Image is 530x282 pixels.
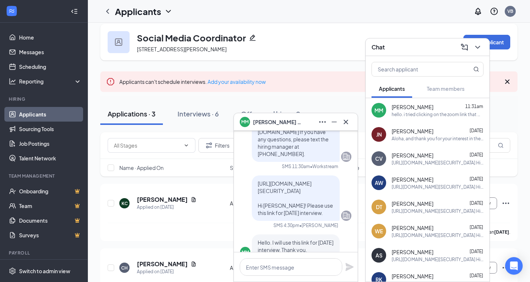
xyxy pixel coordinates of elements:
[137,268,197,275] div: Applied on [DATE]
[19,30,82,45] a: Home
[490,7,499,16] svg: QuestionInfo
[19,59,82,74] a: Scheduling
[258,180,333,216] span: [URL][DOMAIN_NAME][SECURITY_DATA] Hi [PERSON_NAME]! Please use this link for [DATE] interview.
[119,78,266,85] span: Applicants can't schedule interviews.
[230,164,245,171] span: Stage
[230,264,283,271] div: Application
[317,116,328,128] button: Ellipses
[114,141,180,149] input: All Stages
[470,176,483,182] span: [DATE]
[507,8,513,14] div: VB
[9,78,16,85] svg: Analysis
[137,46,227,52] span: [STREET_ADDRESS][PERSON_NAME]
[119,164,164,171] span: Name · Applied On
[330,118,339,126] svg: Minimize
[392,111,484,118] div: hello. i tried clicking on the zoom link that was sent [DATE] afternoon but its saying an Invalid...
[465,104,483,109] span: 11:31am
[474,7,482,16] svg: Notifications
[19,213,82,228] a: DocumentsCrown
[376,131,382,138] div: JN
[494,229,509,235] b: [DATE]
[342,211,351,220] svg: Company
[470,152,483,157] span: [DATE]
[19,136,82,151] a: Job Postings
[375,227,383,235] div: WE
[470,225,483,230] span: [DATE]
[372,43,385,51] h3: Chat
[19,198,82,213] a: TeamCrown
[249,34,256,41] svg: Pencil
[498,142,504,148] svg: MagnifyingGlass
[9,96,80,102] div: Hiring
[198,138,236,153] button: Filter Filters
[258,239,333,253] span: Hello. I will use this link for [DATE] interview. Thank you.
[208,78,266,85] a: Add your availability now
[137,31,246,44] h3: Social Media Coordinator
[19,122,82,136] a: Sourcing Tools
[19,228,82,242] a: SurveysCrown
[501,263,510,272] svg: Ellipses
[121,265,128,271] div: CH
[19,267,70,275] div: Switch to admin view
[342,152,351,161] svg: Company
[392,208,484,214] div: [URL][DOMAIN_NAME][SECURITY_DATA] Hi [PERSON_NAME]! Please use this link for [PERSON_NAME][DATE] ...
[137,196,188,204] h5: [PERSON_NAME]
[164,7,173,16] svg: ChevronDown
[282,163,310,170] div: SMS 11:30am
[183,142,189,148] svg: ChevronDown
[178,109,219,118] div: Interviews · 6
[9,267,16,275] svg: Settings
[392,136,484,142] div: Aloha, and thank you for your interest in the position.
[392,160,484,166] div: [URL][DOMAIN_NAME][SECURITY_DATA] Hi Cesia! Please use this link for [DATE] interview.
[379,85,405,92] span: Applicants
[473,43,482,52] svg: ChevronDown
[470,200,483,206] span: [DATE]
[273,222,299,229] div: SMS 4:30pm
[376,203,382,211] div: DT
[427,85,464,92] span: Team members
[19,45,82,59] a: Messages
[392,224,433,231] span: [PERSON_NAME]
[340,116,352,128] button: Cross
[392,176,433,183] span: [PERSON_NAME]
[230,200,283,207] div: Application
[9,173,80,179] div: Team Management
[460,43,469,52] svg: ComposeMessage
[459,41,470,53] button: ComposeMessage
[392,127,433,135] span: [PERSON_NAME]
[375,155,383,162] div: CV
[392,272,433,280] span: [PERSON_NAME]
[470,128,483,133] span: [DATE]
[392,200,433,207] span: [PERSON_NAME]
[71,8,78,15] svg: Collapse
[103,7,112,16] a: ChevronLeft
[106,77,115,86] svg: Error
[137,260,188,268] h5: [PERSON_NAME]
[473,66,479,72] svg: MagnifyingGlass
[191,197,197,203] svg: Document
[205,141,213,150] svg: Filter
[253,118,304,126] span: [PERSON_NAME] MACTAL
[310,163,338,170] span: • Workstream
[503,77,512,86] svg: Cross
[19,151,82,166] a: Talent Network
[19,184,82,198] a: OnboardingCrown
[299,222,338,229] span: • [PERSON_NAME]
[191,261,197,267] svg: Document
[392,232,484,238] div: [URL][DOMAIN_NAME][SECURITY_DATA] Hi [PERSON_NAME]! Please use this link for [PERSON_NAME][DATE] ...
[463,35,510,49] button: Add Applicant
[392,248,433,256] span: [PERSON_NAME]
[470,249,483,254] span: [DATE]
[9,250,80,256] div: Payroll
[392,103,433,111] span: [PERSON_NAME]
[137,204,197,211] div: Applied on [DATE]
[8,7,15,15] svg: WorkstreamLogo
[470,273,483,278] span: [DATE]
[392,184,484,190] div: [URL][DOMAIN_NAME][SECURITY_DATA] Hi [PERSON_NAME]! Please use this link for [PERSON_NAME][DATE] ...
[122,200,128,207] div: KC
[115,38,122,46] img: user icon
[108,109,156,118] div: Applications · 3
[345,263,354,271] svg: Plane
[392,152,433,159] span: [PERSON_NAME]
